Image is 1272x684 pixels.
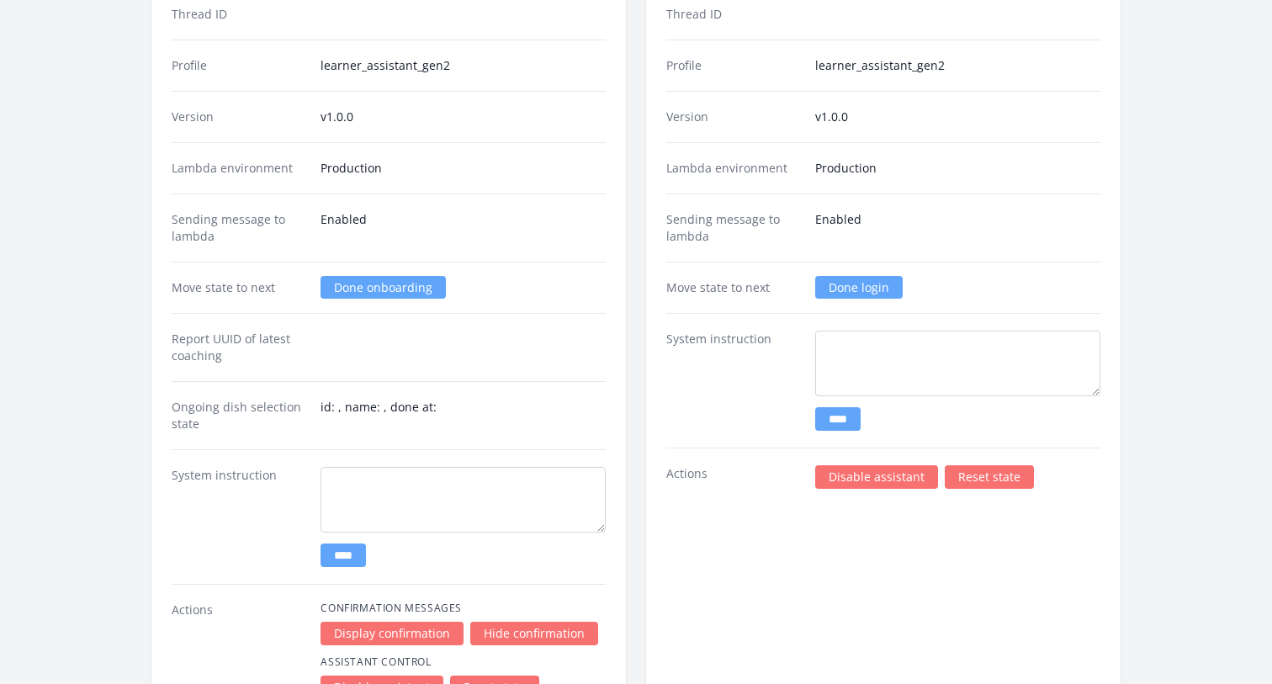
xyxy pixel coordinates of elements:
h4: Assistant Control [321,655,606,669]
a: Disable assistant [815,465,938,489]
dt: Version [666,109,802,125]
dt: Ongoing dish selection state [172,399,307,432]
a: Done login [815,276,903,299]
dt: Move state to next [666,279,802,296]
dt: Sending message to lambda [666,211,802,245]
dt: Profile [666,57,802,74]
dd: Enabled [321,211,606,245]
dd: v1.0.0 [815,109,1100,125]
h4: Confirmation Messages [321,602,606,615]
dd: learner_assistant_gen2 [815,57,1100,74]
dd: Production [815,160,1100,177]
dt: Version [172,109,307,125]
dt: Move state to next [172,279,307,296]
dd: id: , name: , done at: [321,399,606,432]
dt: Lambda environment [172,160,307,177]
dt: Report UUID of latest coaching [172,331,307,364]
a: Reset state [945,465,1034,489]
dd: learner_assistant_gen2 [321,57,606,74]
dt: Lambda environment [666,160,802,177]
dd: Enabled [815,211,1100,245]
dt: Thread ID [666,6,802,23]
a: Display confirmation [321,622,464,645]
dd: Production [321,160,606,177]
a: Done onboarding [321,276,446,299]
dt: System instruction [666,331,802,431]
dt: Thread ID [172,6,307,23]
dt: Profile [172,57,307,74]
dt: Sending message to lambda [172,211,307,245]
dt: Actions [666,465,802,489]
dt: System instruction [172,467,307,567]
a: Hide confirmation [470,622,598,645]
dd: v1.0.0 [321,109,606,125]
